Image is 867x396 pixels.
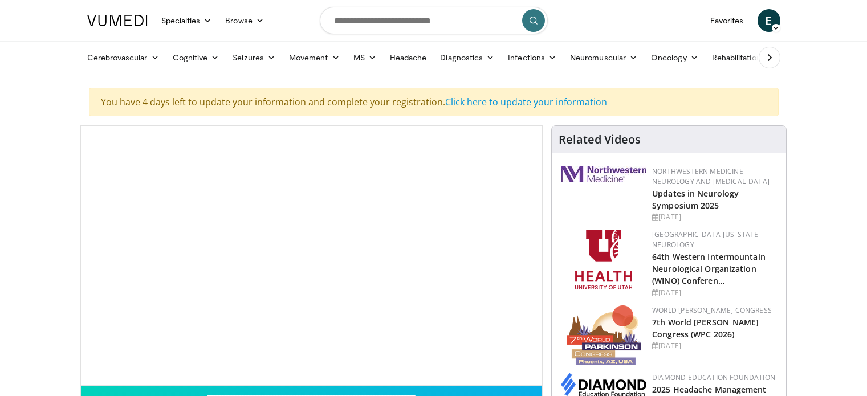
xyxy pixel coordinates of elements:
[575,230,632,289] img: f6362829-b0a3-407d-a044-59546adfd345.png.150x105_q85_autocrop_double_scale_upscale_version-0.2.png
[218,9,271,32] a: Browse
[501,46,563,69] a: Infections
[383,46,434,69] a: Headache
[705,46,768,69] a: Rehabilitation
[563,46,644,69] a: Neuromuscular
[80,46,166,69] a: Cerebrovascular
[347,46,383,69] a: MS
[433,46,501,69] a: Diagnostics
[282,46,347,69] a: Movement
[652,166,770,186] a: Northwestern Medicine Neurology and [MEDICAL_DATA]
[652,373,775,382] a: Diamond Education Foundation
[89,88,779,116] div: You have 4 days left to update your information and complete your registration.
[652,230,761,250] a: [GEOGRAPHIC_DATA][US_STATE] Neurology
[320,7,548,34] input: Search topics, interventions
[703,9,751,32] a: Favorites
[652,188,739,211] a: Updates in Neurology Symposium 2025
[644,46,705,69] a: Oncology
[567,305,641,365] img: 16fe1da8-a9a0-4f15-bd45-1dd1acf19c34.png.150x105_q85_autocrop_double_scale_upscale_version-0.2.png
[445,96,607,108] a: Click here to update your information
[226,46,282,69] a: Seizures
[652,317,759,340] a: 7th World [PERSON_NAME] Congress (WPC 2026)
[652,341,777,351] div: [DATE]
[87,15,148,26] img: VuMedi Logo
[559,133,641,146] h4: Related Videos
[758,9,780,32] a: E
[652,288,777,298] div: [DATE]
[81,126,543,386] video-js: Video Player
[154,9,219,32] a: Specialties
[652,212,777,222] div: [DATE]
[166,46,226,69] a: Cognitive
[561,166,646,182] img: 2a462fb6-9365-492a-ac79-3166a6f924d8.png.150x105_q85_autocrop_double_scale_upscale_version-0.2.jpg
[652,251,766,286] a: 64th Western Intermountain Neurological Organization (WINO) Conferen…
[652,305,772,315] a: World [PERSON_NAME] Congress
